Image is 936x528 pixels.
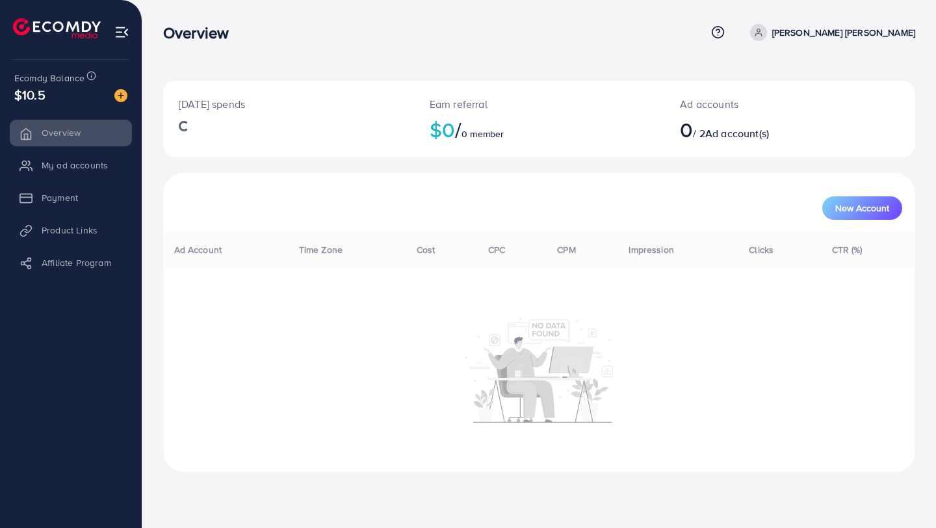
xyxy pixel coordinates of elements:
img: image [114,89,127,102]
span: 0 [680,114,693,144]
span: Ecomdy Balance [14,72,84,85]
a: [PERSON_NAME] [PERSON_NAME] [745,24,915,41]
p: Ad accounts [680,96,837,112]
button: New Account [822,196,902,220]
h3: Overview [163,23,239,42]
h2: $0 [430,117,649,142]
span: / [455,114,461,144]
span: New Account [835,204,889,213]
h2: / 2 [680,117,837,142]
p: Earn referral [430,96,649,112]
img: logo [13,18,101,38]
p: [DATE] spends [179,96,398,112]
img: menu [114,25,129,40]
p: [PERSON_NAME] [PERSON_NAME] [772,25,915,40]
span: Ad account(s) [705,126,769,140]
span: $10.5 [14,85,45,104]
span: 0 member [461,127,504,140]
